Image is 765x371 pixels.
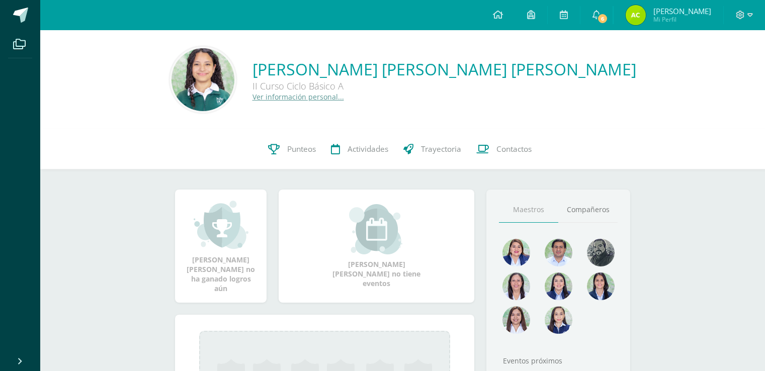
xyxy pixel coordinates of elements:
[185,200,257,293] div: [PERSON_NAME] [PERSON_NAME] no ha ganado logros aún
[421,144,461,154] span: Trayectoria
[469,129,539,169] a: Contactos
[545,239,572,266] img: 1e7bfa517bf798cc96a9d855bf172288.png
[499,197,558,223] a: Maestros
[496,144,532,154] span: Contactos
[587,239,615,266] img: 4179e05c207095638826b52d0d6e7b97.png
[626,5,646,25] img: a2981e156c5488ab61ea97d2bec4a841.png
[326,204,427,288] div: [PERSON_NAME] [PERSON_NAME] no tiene eventos
[558,197,618,223] a: Compañeros
[587,272,615,300] img: d4e0c534ae446c0d00535d3bb96704e9.png
[545,306,572,334] img: e0582db7cc524a9960c08d03de9ec803.png
[349,204,404,254] img: event_small.png
[252,58,636,80] a: [PERSON_NAME] [PERSON_NAME] [PERSON_NAME]
[502,239,530,266] img: 135afc2e3c36cc19cf7f4a6ffd4441d1.png
[502,272,530,300] img: 78f4197572b4db04b380d46154379998.png
[323,129,396,169] a: Actividades
[252,80,554,92] div: II Curso Ciclo Básico A
[396,129,469,169] a: Trayectoria
[287,144,316,154] span: Punteos
[348,144,388,154] span: Actividades
[653,6,711,16] span: [PERSON_NAME]
[597,13,608,24] span: 6
[499,356,618,365] div: Eventos próximos
[172,48,234,111] img: 5fd78262e18a76f75c4023978666c0aa.png
[261,129,323,169] a: Punteos
[252,92,344,102] a: Ver información personal...
[194,200,248,250] img: achievement_small.png
[653,15,711,24] span: Mi Perfil
[545,272,572,300] img: 421193c219fb0d09e137c3cdd2ddbd05.png
[502,306,530,334] img: 1be4a43e63524e8157c558615cd4c825.png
